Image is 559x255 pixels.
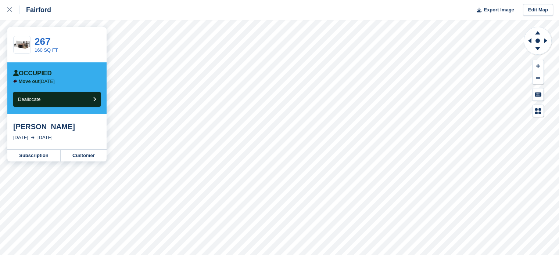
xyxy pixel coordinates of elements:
[13,79,17,83] img: arrow-left-icn-90495f2de72eb5bd0bd1c3c35deca35cc13f817d75bef06ecd7c0b315636ce7e.svg
[19,79,55,84] p: [DATE]
[523,4,553,16] a: Edit Map
[61,150,107,161] a: Customer
[35,47,58,53] a: 160 SQ FT
[14,39,31,51] img: 150-sqft-unit.jpg
[31,136,35,139] img: arrow-right-light-icn-cde0832a797a2874e46488d9cf13f60e5c3a73dbe684e267c42b8395dfbc2abf.svg
[7,150,61,161] a: Subscription
[13,134,28,141] div: [DATE]
[19,79,40,84] span: Move out
[13,92,101,107] button: Deallocate
[19,6,51,14] div: Fairford
[533,72,544,84] button: Zoom Out
[533,88,544,101] button: Keyboard Shortcuts
[533,60,544,72] button: Zoom In
[18,96,40,102] span: Deallocate
[35,36,50,47] a: 267
[472,4,514,16] button: Export Image
[13,122,101,131] div: [PERSON_NAME]
[13,70,52,77] div: Occupied
[533,105,544,117] button: Map Legend
[37,134,53,141] div: [DATE]
[484,6,514,14] span: Export Image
